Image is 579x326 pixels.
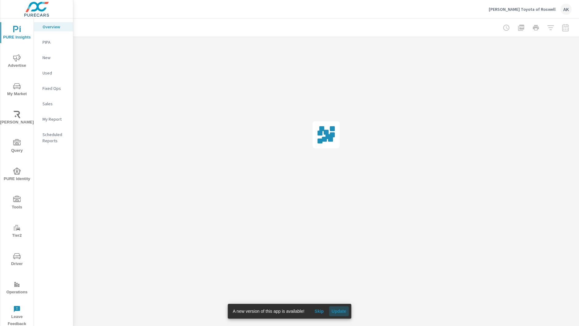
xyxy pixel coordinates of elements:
[34,68,73,78] div: Used
[34,130,73,145] div: Scheduled Reports
[2,167,32,183] span: PURE Identity
[34,84,73,93] div: Fixed Ops
[2,26,32,41] span: PURE Insights
[233,309,305,314] span: A new version of this app is available!
[2,139,32,154] span: Query
[34,115,73,124] div: My Report
[43,24,68,30] p: Overview
[34,99,73,108] div: Sales
[489,6,556,12] p: [PERSON_NAME] Toyota of Roswell
[561,4,572,15] div: AK
[34,38,73,47] div: PIPA
[43,101,68,107] p: Sales
[2,111,32,126] span: [PERSON_NAME]
[34,53,73,62] div: New
[43,39,68,45] p: PIPA
[43,70,68,76] p: Used
[2,224,32,239] span: Tier2
[331,308,346,314] span: Update
[34,22,73,31] div: Overview
[43,85,68,91] p: Fixed Ops
[312,308,326,314] span: Skip
[2,281,32,296] span: Operations
[43,131,68,144] p: Scheduled Reports
[43,54,68,61] p: New
[2,83,32,98] span: My Market
[309,306,329,316] button: Skip
[2,196,32,211] span: Tools
[2,54,32,69] span: Advertise
[43,116,68,122] p: My Report
[329,306,349,316] button: Update
[2,252,32,268] span: Driver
